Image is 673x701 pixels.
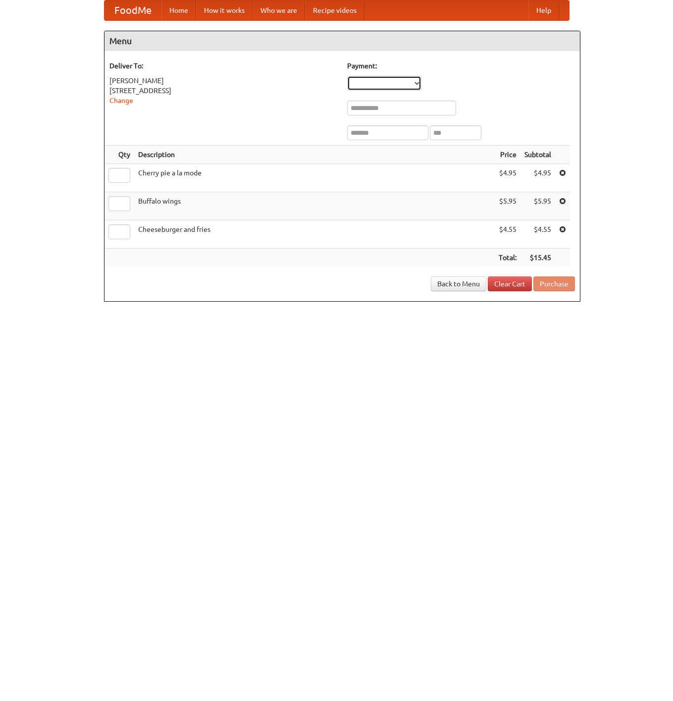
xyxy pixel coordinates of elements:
[104,0,161,20] a: FoodMe
[104,146,134,164] th: Qty
[109,97,133,105] a: Change
[533,276,575,291] button: Purchase
[305,0,364,20] a: Recipe videos
[520,249,555,267] th: $15.45
[134,164,495,192] td: Cherry pie a la mode
[495,249,520,267] th: Total:
[347,61,575,71] h5: Payment:
[109,86,337,96] div: [STREET_ADDRESS]
[488,276,532,291] a: Clear Cart
[495,220,520,249] td: $4.55
[495,164,520,192] td: $4.95
[109,61,337,71] h5: Deliver To:
[109,76,337,86] div: [PERSON_NAME]
[520,220,555,249] td: $4.55
[134,146,495,164] th: Description
[520,146,555,164] th: Subtotal
[253,0,305,20] a: Who we are
[495,192,520,220] td: $5.95
[134,192,495,220] td: Buffalo wings
[161,0,196,20] a: Home
[196,0,253,20] a: How it works
[520,164,555,192] td: $4.95
[520,192,555,220] td: $5.95
[134,220,495,249] td: Cheeseburger and fries
[495,146,520,164] th: Price
[104,31,580,51] h4: Menu
[431,276,486,291] a: Back to Menu
[528,0,559,20] a: Help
